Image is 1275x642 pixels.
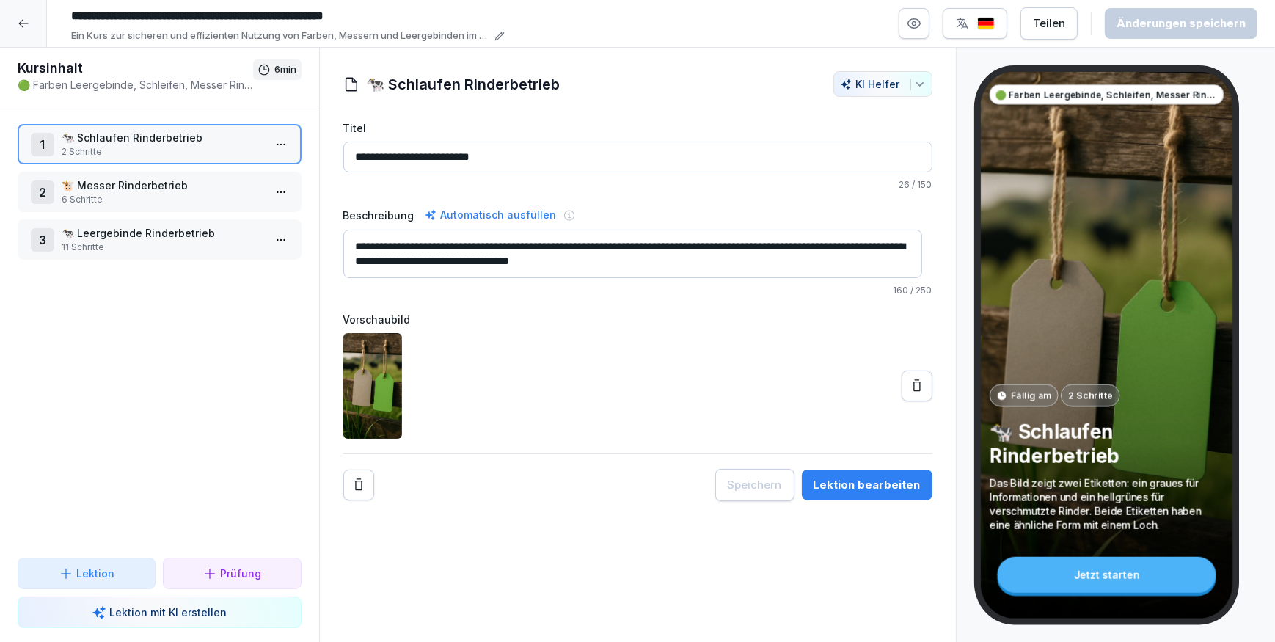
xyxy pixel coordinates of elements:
[1067,389,1112,402] p: 2 Schritte
[62,241,263,254] p: 11 Schritte
[31,133,54,156] div: 1
[343,284,932,297] p: / 250
[343,120,932,136] label: Titel
[62,193,263,206] p: 6 Schritte
[62,178,263,193] p: 🐮 Messer Rinderbetrieb
[275,62,297,77] p: 6 min
[18,597,302,628] button: Lektion mit KI erstellen
[18,558,156,589] button: Lektion
[1010,389,1051,402] p: Fällig am
[343,178,932,191] p: / 150
[989,476,1223,533] p: Das Bild zeigt zwei Etiketten: ein graues für Informationen und ein hellgrünes für verschmutzte R...
[715,469,794,501] button: Speichern
[343,470,374,500] button: Remove
[18,172,302,212] div: 2🐮 Messer Rinderbetrieb6 Schritte
[343,208,414,223] label: Beschreibung
[894,285,909,296] span: 160
[997,557,1216,593] div: Jetzt starten
[1033,15,1065,32] div: Teilen
[18,77,253,92] p: 🟢 Farben Leergebinde, Schleifen, Messer Rinderbetrieb GR
[343,333,402,439] img: bdhtdcox102upfarg5zedxdi.png
[62,130,263,145] p: 🐄 Schlaufen Rinderbetrieb
[109,605,227,620] p: Lektion mit KI erstellen
[62,225,263,241] p: 🐄 Leergebinde Rinderbetrieb
[802,470,932,500] button: Lektion bearbeiten
[367,73,560,95] h1: 🐄 Schlaufen Rinderbetrieb
[728,477,782,493] div: Speichern
[899,179,910,190] span: 26
[1117,15,1246,32] div: Änderungen speichern
[995,88,1217,101] p: 🟢 Farben Leergebinde, Schleifen, Messer Rinderbetrieb GR
[31,180,54,204] div: 2
[343,312,932,327] label: Vorschaubild
[422,206,560,224] div: Automatisch ausfüllen
[1105,8,1257,39] button: Änderungen speichern
[163,558,301,589] button: Prüfung
[18,219,302,260] div: 3🐄 Leergebinde Rinderbetrieb11 Schritte
[977,17,995,31] img: de.svg
[18,59,253,77] h1: Kursinhalt
[840,78,926,90] div: KI Helfer
[62,145,263,158] p: 2 Schritte
[989,420,1223,468] p: 🐄 Schlaufen Rinderbetrieb
[76,566,114,581] p: Lektion
[833,71,932,97] button: KI Helfer
[31,228,54,252] div: 3
[1020,7,1078,40] button: Teilen
[18,124,302,164] div: 1🐄 Schlaufen Rinderbetrieb2 Schritte
[220,566,261,581] p: Prüfung
[814,477,921,493] div: Lektion bearbeiten
[71,29,490,43] p: Ein Kurs zur sicheren und effizienten Nutzung von Farben, Messern und Leergebinden im Rinderbetri...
